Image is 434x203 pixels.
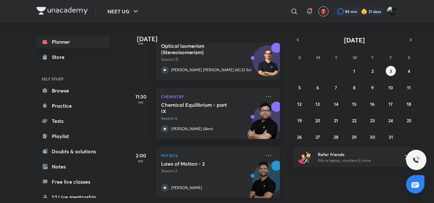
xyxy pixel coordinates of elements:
abbr: Wednesday [353,54,357,60]
h5: Chemical Equilibrium - part IX [161,102,240,114]
abbr: October 27, 2025 [315,134,320,140]
span: [DATE] [344,36,365,44]
button: October 24, 2025 [386,115,396,125]
button: October 29, 2025 [349,132,359,142]
button: October 9, 2025 [367,82,377,92]
abbr: October 21, 2025 [334,117,338,124]
h4: [DATE] [137,35,286,43]
h6: Refer friends [318,151,396,158]
abbr: Tuesday [335,54,337,60]
a: Free live classes [37,175,110,188]
button: October 27, 2025 [313,132,323,142]
abbr: Monday [316,54,320,60]
button: avatar [318,6,329,16]
button: October 28, 2025 [331,132,341,142]
button: October 18, 2025 [404,99,414,109]
a: Browse [37,84,110,97]
p: Session 6 [161,116,261,121]
p: AM [128,41,153,45]
abbr: October 18, 2025 [407,101,411,107]
button: October 4, 2025 [404,66,414,76]
button: October 15, 2025 [349,99,359,109]
abbr: October 30, 2025 [370,134,375,140]
button: October 14, 2025 [331,99,341,109]
a: Practice [37,99,110,112]
button: October 31, 2025 [386,132,396,142]
p: Session 15 [161,57,261,62]
img: referral [298,151,311,163]
button: October 6, 2025 [313,82,323,92]
abbr: October 29, 2025 [352,134,356,140]
button: October 3, 2025 [386,66,396,76]
p: Physics [161,152,261,159]
h5: 11:30 [128,93,153,100]
abbr: October 16, 2025 [370,101,375,107]
abbr: Friday [390,54,392,60]
abbr: October 31, 2025 [389,134,393,140]
abbr: October 22, 2025 [352,117,356,124]
button: October 26, 2025 [295,132,305,142]
h6: SELF STUDY [37,73,110,84]
a: Planner [37,35,110,48]
button: October 20, 2025 [313,115,323,125]
abbr: October 5, 2025 [298,85,301,91]
button: October 22, 2025 [349,115,359,125]
abbr: Sunday [298,54,301,60]
p: PM [128,159,153,163]
button: October 21, 2025 [331,115,341,125]
img: Company Logo [37,7,88,15]
p: AM [128,100,153,104]
img: avatar [321,9,326,14]
abbr: October 20, 2025 [315,117,320,124]
h5: Optical Isomerism (Stereoisomerism) [161,43,240,55]
abbr: October 15, 2025 [352,101,356,107]
button: October 8, 2025 [349,82,359,92]
abbr: October 10, 2025 [388,85,393,91]
p: Win a laptop, vouchers & more [318,158,396,163]
img: streak [361,8,367,15]
a: Tests [37,115,110,127]
abbr: October 24, 2025 [388,117,393,124]
h5: 2:00 [128,152,153,159]
abbr: October 2, 2025 [371,68,374,74]
a: Company Logo [37,7,88,16]
abbr: October 6, 2025 [316,85,319,91]
button: October 2, 2025 [367,66,377,76]
button: October 23, 2025 [367,115,377,125]
abbr: October 1, 2025 [353,68,355,74]
img: MESSI [387,6,397,17]
button: October 17, 2025 [386,99,396,109]
img: unacademy [245,102,280,145]
h5: Laws of Motion - 2 [161,161,240,167]
button: NEET UG [104,5,143,18]
abbr: October 19, 2025 [297,117,302,124]
abbr: October 26, 2025 [297,134,302,140]
button: October 7, 2025 [331,82,341,92]
p: [PERSON_NAME] (Akm) [171,126,213,132]
button: October 1, 2025 [349,66,359,76]
abbr: October 8, 2025 [353,85,356,91]
abbr: October 9, 2025 [371,85,374,91]
button: October 19, 2025 [295,115,305,125]
button: October 12, 2025 [295,99,305,109]
abbr: October 3, 2025 [390,68,392,74]
button: October 16, 2025 [367,99,377,109]
abbr: October 17, 2025 [389,101,393,107]
p: [PERSON_NAME] [171,185,202,191]
img: Avatar [253,49,283,79]
abbr: October 12, 2025 [297,101,302,107]
abbr: October 23, 2025 [370,117,375,124]
p: Chemistry [161,93,261,100]
a: Playlist [37,130,110,143]
a: Store [37,51,110,63]
abbr: October 25, 2025 [407,117,411,124]
div: Store [52,53,68,61]
a: Doubts & solutions [37,145,110,158]
abbr: October 13, 2025 [315,101,320,107]
img: ttu [412,156,420,164]
abbr: October 7, 2025 [335,85,337,91]
p: [PERSON_NAME] [PERSON_NAME] (ACiD Sir) [171,67,251,73]
abbr: October 4, 2025 [408,68,410,74]
abbr: Thursday [371,54,374,60]
button: October 11, 2025 [404,82,414,92]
